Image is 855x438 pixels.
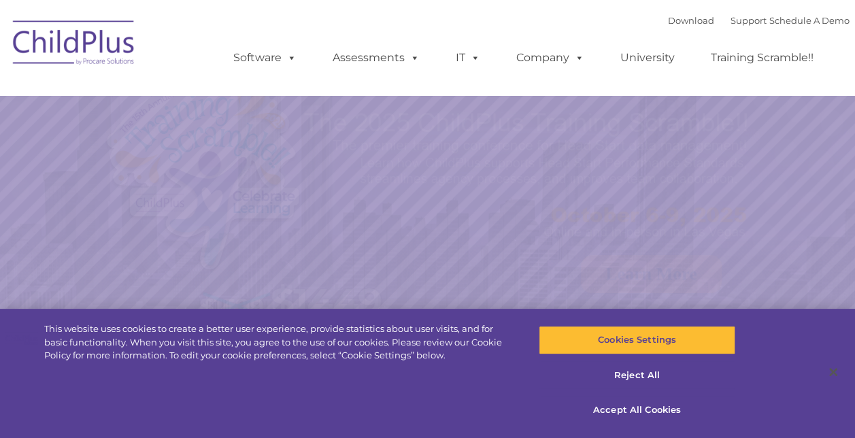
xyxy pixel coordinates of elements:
[668,15,850,26] font: |
[503,44,598,71] a: Company
[189,146,247,156] span: Phone number
[697,44,827,71] a: Training Scramble!!
[220,44,310,71] a: Software
[539,326,735,354] button: Cookies Settings
[818,357,848,387] button: Close
[319,44,433,71] a: Assessments
[539,361,735,390] button: Reject All
[539,396,735,424] button: Accept All Cookies
[769,15,850,26] a: Schedule A Demo
[6,11,142,79] img: ChildPlus by Procare Solutions
[668,15,714,26] a: Download
[607,44,688,71] a: University
[189,90,231,100] span: Last name
[581,255,722,293] a: Learn More
[44,322,513,363] div: This website uses cookies to create a better user experience, provide statistics about user visit...
[442,44,494,71] a: IT
[731,15,767,26] a: Support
